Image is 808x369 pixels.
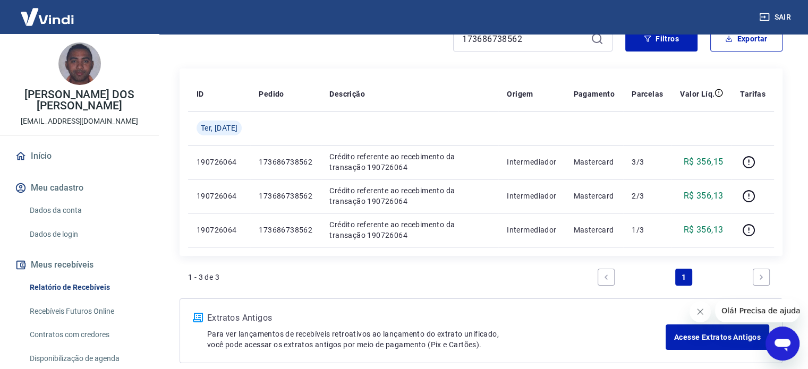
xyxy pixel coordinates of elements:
[25,224,146,245] a: Dados de login
[710,26,783,52] button: Exportar
[680,89,715,99] p: Valor Líq.
[757,7,795,27] button: Sair
[573,225,615,235] p: Mastercard
[684,190,724,202] p: R$ 356,13
[197,225,242,235] p: 190726064
[690,301,711,322] iframe: Fechar mensagem
[329,151,490,173] p: Crédito referente ao recebimento da transação 190726064
[507,157,556,167] p: Intermediador
[58,42,101,85] img: b364baf0-585a-4717-963f-4c6cdffdd737.jpeg
[766,327,800,361] iframe: Botão para abrir a janela de mensagens
[207,329,666,350] p: Para ver lançamentos de recebíveis retroativos ao lançamento do extrato unificado, você pode aces...
[197,191,242,201] p: 190726064
[753,269,770,286] a: Next page
[207,312,666,324] p: Extratos Antigos
[329,185,490,207] p: Crédito referente ao recebimento da transação 190726064
[197,89,204,99] p: ID
[25,200,146,221] a: Dados da conta
[13,176,146,200] button: Meu cadastro
[329,219,490,241] p: Crédito referente ao recebimento da transação 190726064
[13,144,146,168] a: Início
[25,301,146,322] a: Recebíveis Futuros Online
[8,89,150,111] p: [PERSON_NAME] DOS [PERSON_NAME]
[6,7,89,16] span: Olá! Precisa de ajuda?
[25,277,146,298] a: Relatório de Recebíveis
[666,324,769,350] a: Acesse Extratos Antigos
[188,272,219,282] p: 1 - 3 de 3
[21,116,138,127] p: [EMAIL_ADDRESS][DOMAIN_NAME]
[632,191,663,201] p: 2/3
[573,191,615,201] p: Mastercard
[507,191,556,201] p: Intermediador
[25,324,146,346] a: Contratos com credores
[740,89,766,99] p: Tarifas
[507,225,556,235] p: Intermediador
[593,264,774,290] ul: Pagination
[598,269,615,286] a: Previous page
[632,225,663,235] p: 1/3
[197,157,242,167] p: 190726064
[13,253,146,277] button: Meus recebíveis
[201,123,237,133] span: Ter, [DATE]
[193,313,203,322] img: ícone
[259,225,312,235] p: 173686738562
[573,157,615,167] p: Mastercard
[259,89,284,99] p: Pedido
[684,224,724,236] p: R$ 356,13
[507,89,533,99] p: Origem
[259,157,312,167] p: 173686738562
[625,26,698,52] button: Filtros
[632,89,663,99] p: Parcelas
[573,89,615,99] p: Pagamento
[675,269,692,286] a: Page 1 is your current page
[715,299,800,322] iframe: Mensagem da empresa
[13,1,82,33] img: Vindi
[259,191,312,201] p: 173686738562
[684,156,724,168] p: R$ 356,15
[632,157,663,167] p: 3/3
[329,89,365,99] p: Descrição
[462,31,586,47] input: Busque pelo número do pedido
